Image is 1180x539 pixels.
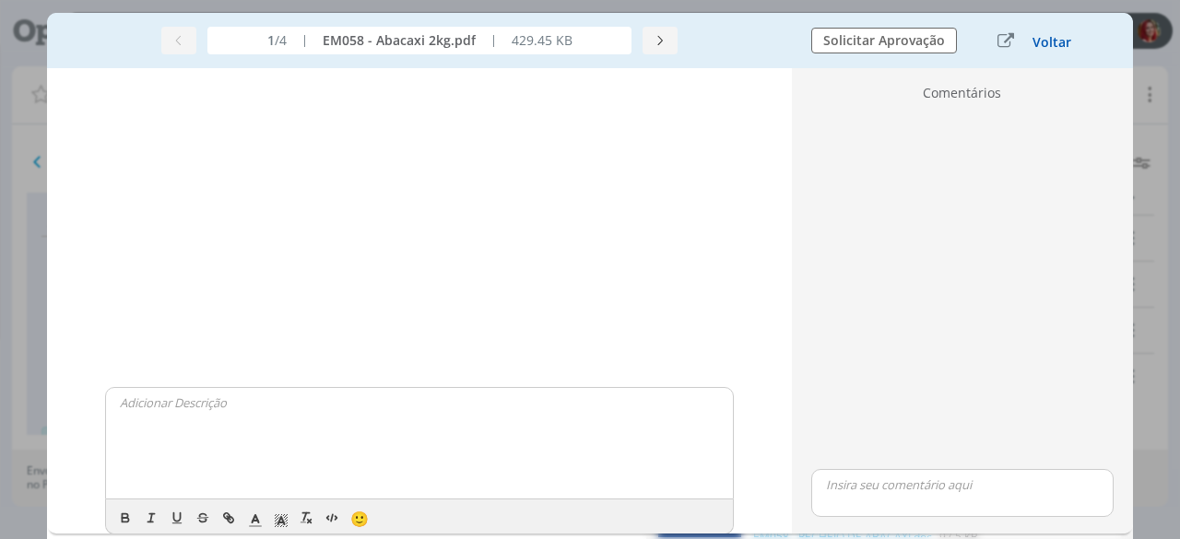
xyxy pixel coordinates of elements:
span: Cor do Texto [242,507,268,529]
span: 🙂 [350,509,369,529]
button: 🙂 [346,507,372,529]
span: Cor de Fundo [268,507,294,529]
div: Comentários [804,83,1121,110]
